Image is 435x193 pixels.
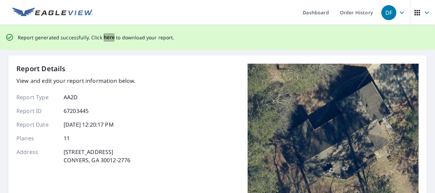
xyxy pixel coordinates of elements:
p: [DATE] 12:20:17 PM [64,120,114,129]
p: Report ID [16,107,57,115]
p: Report generated successfully. Click to download your report. [18,33,174,42]
img: EV Logo [12,8,93,18]
p: AA2D [64,93,78,101]
p: Address [16,148,57,164]
p: [STREET_ADDRESS] CONYERS, GA 30012-2776 [64,148,130,164]
p: View and edit your report information below. [16,77,136,85]
button: here [104,33,115,42]
p: 67203445 [64,107,89,115]
p: Report Type [16,93,57,101]
p: Planes [16,134,57,142]
p: Report Details [16,64,66,74]
div: DF [381,5,396,20]
p: Report Date [16,120,57,129]
p: 11 [64,134,70,142]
